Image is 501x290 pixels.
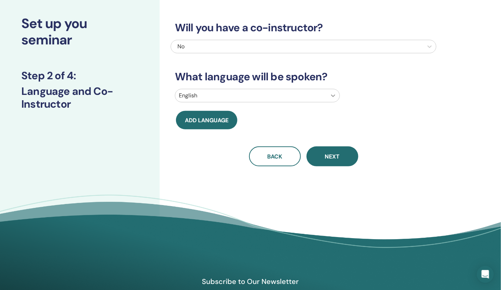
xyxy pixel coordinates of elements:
[249,146,301,166] button: Back
[21,16,138,48] h2: Set up you seminar
[325,153,340,160] span: Next
[185,117,229,124] span: Add language
[171,70,436,83] h3: What language will be spoken?
[307,146,358,166] button: Next
[169,277,332,286] h4: Subscribe to Our Newsletter
[177,43,185,50] span: No
[21,69,138,82] h3: Step 2 of 4 :
[477,266,494,283] div: Open Intercom Messenger
[176,111,237,129] button: Add language
[21,85,138,111] h3: Language and Co-Instructor
[171,21,436,34] h3: Will you have a co-instructor?
[268,153,282,160] span: Back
